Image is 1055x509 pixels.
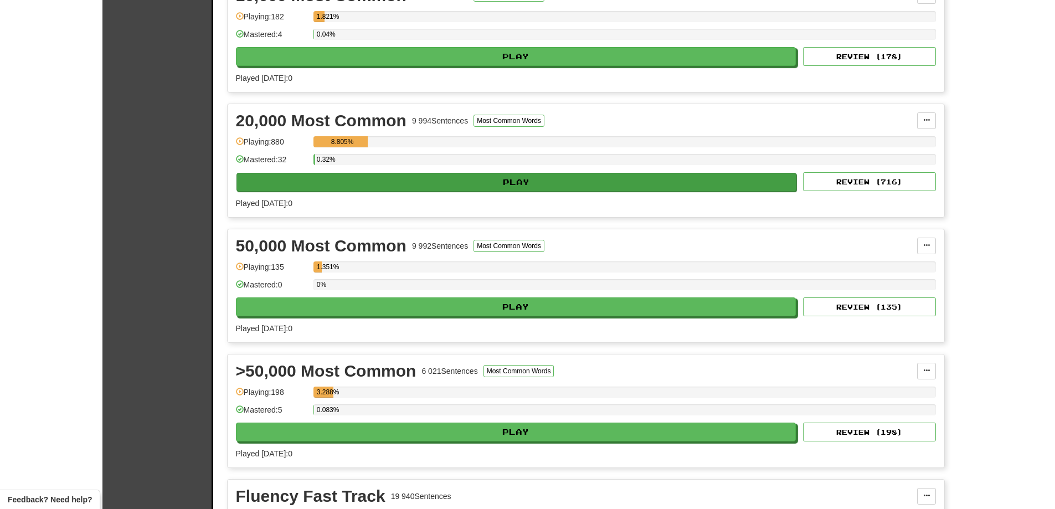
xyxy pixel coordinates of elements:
div: 3.288% [317,387,334,398]
button: Most Common Words [474,240,544,252]
button: Play [236,173,797,192]
span: Played [DATE]: 0 [236,74,292,83]
div: 20,000 Most Common [236,112,406,129]
div: 19 940 Sentences [391,491,451,502]
div: Mastered: 32 [236,154,308,172]
button: Review (178) [803,47,936,66]
div: Playing: 135 [236,261,308,280]
div: Playing: 198 [236,387,308,405]
div: 8.805% [317,136,368,147]
button: Most Common Words [474,115,544,127]
div: Playing: 182 [236,11,308,29]
span: Played [DATE]: 0 [236,324,292,333]
button: Review (135) [803,297,936,316]
div: >50,000 Most Common [236,363,416,379]
div: 1.351% [317,261,322,273]
span: Played [DATE]: 0 [236,449,292,458]
button: Review (198) [803,423,936,441]
button: Play [236,423,796,441]
button: Review (716) [803,172,936,191]
button: Most Common Words [483,365,554,377]
div: 1.821% [317,11,325,22]
span: Open feedback widget [8,494,92,505]
button: Play [236,297,796,316]
span: Played [DATE]: 0 [236,199,292,208]
div: Fluency Fast Track [236,488,385,505]
div: Mastered: 5 [236,404,308,423]
div: Mastered: 0 [236,279,308,297]
button: Play [236,47,796,66]
div: 9 992 Sentences [412,240,468,251]
div: Mastered: 4 [236,29,308,47]
div: 6 021 Sentences [421,366,477,377]
div: Playing: 880 [236,136,308,155]
div: 9 994 Sentences [412,115,468,126]
div: 50,000 Most Common [236,238,406,254]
